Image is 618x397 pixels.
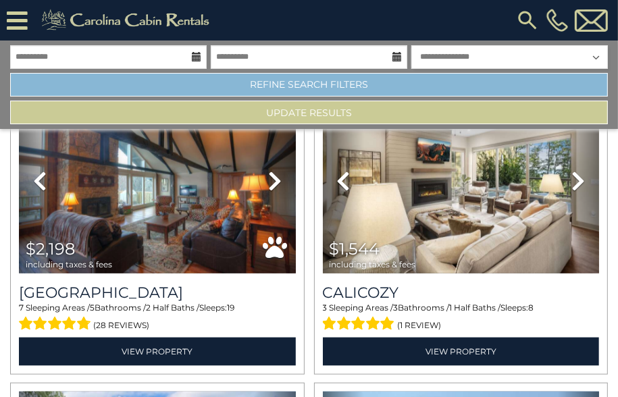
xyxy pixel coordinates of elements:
[323,284,600,302] a: Calicozy
[515,8,540,32] img: search-regular.svg
[19,302,296,334] div: Sleeping Areas / Bathrooms / Sleeps:
[10,101,608,124] button: Update Results
[90,302,95,313] span: 5
[19,88,296,273] img: thumbnail_163276095.jpeg
[19,284,296,302] h3: Majestic Mountain Haus
[19,302,24,313] span: 7
[397,317,441,334] span: (1 review)
[19,338,296,365] a: View Property
[323,302,328,313] span: 3
[323,338,600,365] a: View Property
[26,239,75,259] span: $2,198
[543,9,571,32] a: [PHONE_NUMBER]
[330,260,416,269] span: including taxes & fees
[394,302,398,313] span: 3
[146,302,199,313] span: 2 Half Baths /
[26,260,112,269] span: including taxes & fees
[34,7,221,34] img: Khaki-logo.png
[227,302,234,313] span: 19
[330,239,380,259] span: $1,544
[450,302,501,313] span: 1 Half Baths /
[94,317,150,334] span: (28 reviews)
[10,73,608,97] a: Refine Search Filters
[323,88,600,273] img: thumbnail_167084326.jpeg
[19,284,296,302] a: [GEOGRAPHIC_DATA]
[529,302,534,313] span: 8
[323,302,600,334] div: Sleeping Areas / Bathrooms / Sleeps:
